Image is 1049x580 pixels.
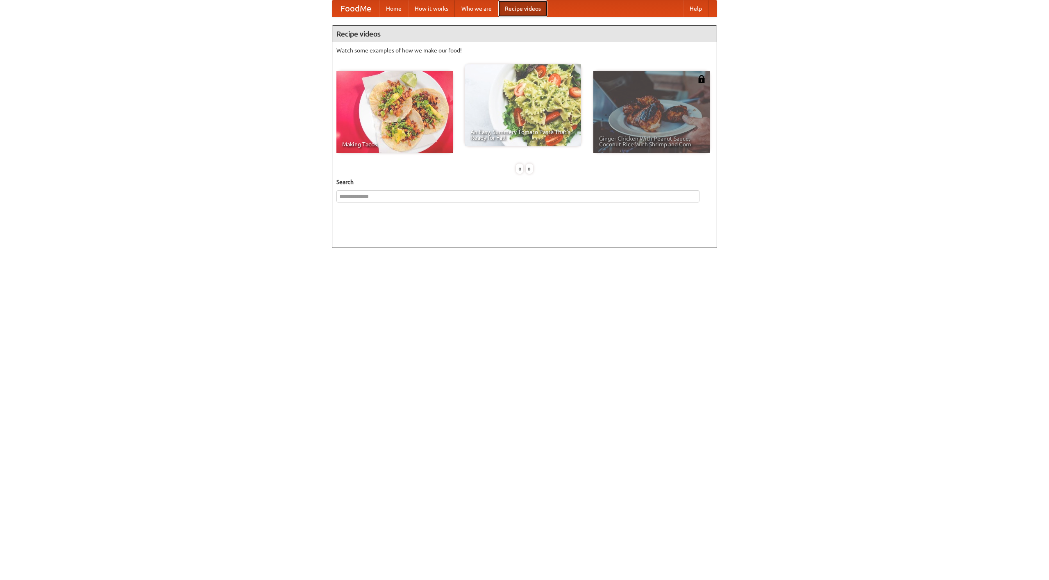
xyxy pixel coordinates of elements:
a: An Easy, Summery Tomato Pasta That's Ready for Fall [465,64,581,146]
a: Making Tacos [336,71,453,153]
span: An Easy, Summery Tomato Pasta That's Ready for Fall [470,129,575,141]
p: Watch some examples of how we make our food! [336,46,713,55]
div: » [526,164,533,174]
a: Recipe videos [498,0,547,17]
a: Who we are [455,0,498,17]
img: 483408.png [697,75,706,83]
a: FoodMe [332,0,379,17]
a: Help [683,0,708,17]
h5: Search [336,178,713,186]
a: Home [379,0,408,17]
h4: Recipe videos [332,26,717,42]
span: Making Tacos [342,141,447,147]
a: How it works [408,0,455,17]
div: « [516,164,523,174]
